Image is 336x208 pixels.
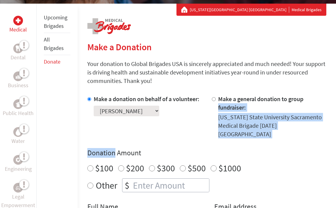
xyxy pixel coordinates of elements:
[87,41,326,52] h2: Make a Donation
[157,162,175,174] label: $300
[190,7,289,13] a: [US_STATE][GEOGRAPHIC_DATA] [GEOGRAPHIC_DATA]
[11,53,26,62] p: Dental
[44,11,70,33] li: Upcoming Brigades
[8,71,28,90] a: BusinessBusiness
[132,179,209,192] input: Enter Amount
[8,81,28,90] p: Business
[16,101,21,107] img: Public Health
[13,127,23,137] div: Water
[13,16,23,25] div: Medical
[11,127,25,145] a: WaterWater
[11,44,26,62] a: DentalDental
[16,18,21,23] img: Medical
[11,137,25,145] p: Water
[96,178,117,192] label: Other
[13,99,23,109] div: Public Health
[188,162,206,174] label: $500
[13,44,23,53] div: Dental
[13,155,23,165] div: Engineering
[44,55,70,68] li: Donate
[16,74,21,79] img: Business
[122,179,132,192] div: $
[218,162,241,174] label: $1000
[181,7,321,13] div: Medical Brigades
[218,95,303,111] label: Make a general donation to group fundraiser:
[5,165,32,173] p: Engineering
[16,186,21,190] img: Legal Empowerment
[3,109,34,117] p: Public Health
[5,155,32,173] a: EngineeringEngineering
[3,99,34,117] a: Public HealthPublic Health
[16,45,21,51] img: Dental
[126,162,144,174] label: $200
[87,60,326,85] p: Your donation to Global Brigades USA is sincerely appreciated and much needed! Your support is dr...
[13,71,23,81] div: Business
[95,162,113,174] label: $100
[9,16,27,34] a: MedicalMedical
[13,183,23,193] div: Legal Empowerment
[16,157,21,162] img: Engineering
[44,33,70,55] li: All Brigades
[16,128,21,135] img: Water
[9,25,27,34] p: Medical
[87,148,326,158] h4: Donation Amount
[218,113,326,138] div: [US_STATE] State University Sacramento Medical Brigade [DATE] [GEOGRAPHIC_DATA]
[94,95,199,103] label: Make a donation on behalf of a volunteer:
[44,58,60,65] a: Donate
[44,14,67,29] a: Upcoming Brigades
[87,18,131,34] img: logo-medical.png
[44,36,64,51] a: All Brigades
